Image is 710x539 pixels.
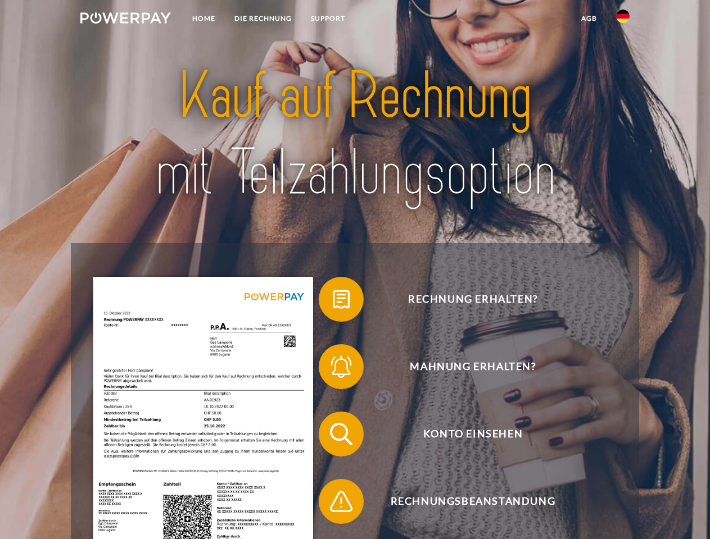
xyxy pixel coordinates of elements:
button: Rechnungsbeanstandung [319,479,611,524]
img: qb_bell.svg [327,353,355,381]
button: Konto einsehen [319,412,611,456]
img: title-powerpay_de.svg [107,54,603,215]
button: Mahnung erhalten? [319,344,611,389]
span: Konto einsehen [335,412,610,456]
span: Rechnungsbeanstandung [335,479,610,524]
img: qb_search.svg [327,420,355,448]
img: qb_warning.svg [327,487,355,515]
span: Rechnung erhalten? [335,277,610,322]
img: logo-powerpay-white.svg [80,12,171,24]
a: Home [183,8,225,29]
span: Mahnung erhalten? [335,344,610,389]
button: Rechnung erhalten? [319,277,611,322]
a: DIE RECHNUNG [225,8,301,29]
a: SUPPORT [301,8,355,29]
a: agb [572,8,607,29]
img: de [616,10,630,23]
img: qb_bill.svg [327,285,355,313]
